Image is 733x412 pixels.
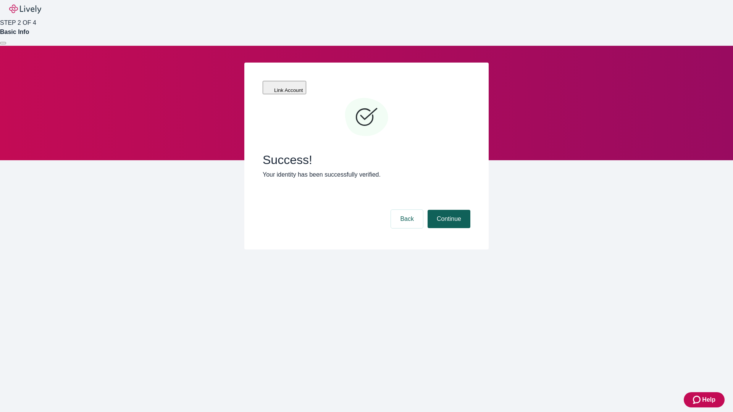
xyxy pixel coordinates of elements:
button: Back [391,210,423,228]
button: Link Account [263,81,306,94]
span: Success! [263,153,470,167]
button: Zendesk support iconHelp [684,392,725,407]
svg: Zendesk support icon [693,395,702,404]
button: Continue [428,210,470,228]
svg: Checkmark icon [344,95,389,140]
span: Help [702,395,715,404]
p: Your identity has been successfully verified. [263,170,470,179]
img: Lively [9,5,41,14]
